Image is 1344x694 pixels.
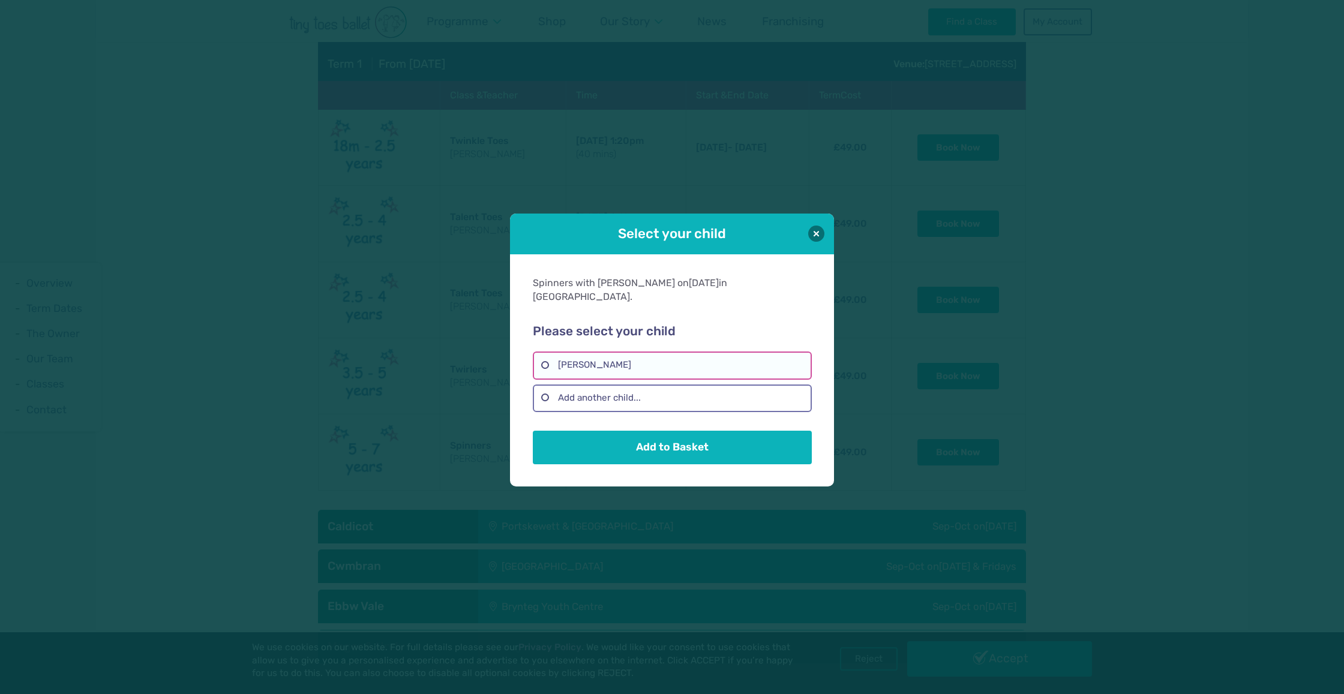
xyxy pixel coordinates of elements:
[533,324,811,340] h2: Please select your child
[533,351,811,379] label: [PERSON_NAME]
[689,277,719,289] span: [DATE]
[544,224,800,243] h1: Select your child
[533,384,811,412] label: Add another child...
[533,277,811,304] div: Spinners with [PERSON_NAME] on in [GEOGRAPHIC_DATA].
[533,431,811,464] button: Add to Basket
